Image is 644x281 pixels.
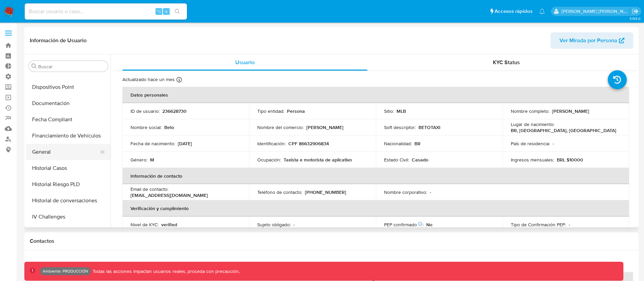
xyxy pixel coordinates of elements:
th: Información de contacto [122,168,629,184]
p: - [430,189,431,195]
th: Verificación y cumplimiento [122,200,629,216]
th: Datos personales [122,87,629,103]
p: Nombre completo : [511,108,549,114]
p: ID de usuario : [130,108,160,114]
p: Nivel de KYC : [130,222,159,228]
p: Nacionalidad : [384,140,412,147]
p: Actualizado hace un mes [122,76,175,83]
p: Estado Civil : [384,157,409,163]
p: Género : [130,157,147,163]
p: [PERSON_NAME] [306,124,343,130]
p: No [426,222,432,228]
p: Identificación : [257,140,286,147]
button: Ver Mirada por Persona [551,32,633,49]
button: Historial Casos [26,160,111,176]
p: BR [414,140,421,147]
span: ⌥ [156,8,161,15]
button: Dispositivos Point [26,79,111,95]
p: Todas las acciones impactan usuarios reales, proceda con precaución. [91,268,240,275]
button: search-icon [170,7,184,16]
button: Buscar [31,63,37,69]
p: Taxista e motorista de aplicativo [284,157,352,163]
p: - [569,222,570,228]
input: Buscar usuario o caso... [25,7,187,16]
p: MLB [397,108,406,114]
p: Tipo de Confirmación PEP : [511,222,566,228]
p: - [553,140,554,147]
p: BETOTAXI [419,124,440,130]
p: victor.david@mercadolibre.com.co [562,8,630,15]
p: [PERSON_NAME] [552,108,589,114]
p: Nombre social : [130,124,162,130]
a: Notificaciones [539,8,545,14]
p: Email de contacto : [130,186,168,192]
p: Nombre del comercio : [257,124,304,130]
h1: Contactos [30,238,633,245]
p: Tipo entidad : [257,108,284,114]
p: Lugar de nacimiento : [511,121,554,127]
p: 236628730 [162,108,187,114]
p: Beto [164,124,174,130]
p: [EMAIL_ADDRESS][DOMAIN_NAME] [130,192,208,198]
span: Soluciones [315,260,342,267]
button: Documentación [26,95,111,111]
p: País de residencia : [511,140,550,147]
button: Fecha Compliant [26,111,111,128]
p: Ingresos mensuales : [511,157,554,163]
p: Persona [287,108,305,114]
a: Salir [632,8,639,15]
p: verified [161,222,177,228]
span: Accesos rápidos [495,8,532,15]
p: Sujeto obligado : [257,222,291,228]
span: Ver Mirada por Persona [559,32,617,49]
p: BR, [GEOGRAPHIC_DATA], [GEOGRAPHIC_DATA] [511,127,616,133]
p: Soft descriptor : [384,124,416,130]
span: Usuario [235,58,255,66]
button: Financiamiento de Vehículos [26,128,111,144]
p: Casado [412,157,428,163]
p: - [293,222,295,228]
button: Información de accesos [26,225,111,241]
p: PEP confirmado : [384,222,424,228]
input: Buscar [38,63,105,70]
span: s [165,8,167,15]
button: IV Challenges [26,209,111,225]
button: Historial Riesgo PLD [26,176,111,193]
button: General [26,144,105,160]
p: BRL $10000 [557,157,583,163]
span: Chat [522,260,533,267]
p: Ocupación : [257,157,281,163]
p: [PHONE_NUMBER] [305,189,346,195]
span: Historial CX [115,260,144,267]
p: Ambiente: PRODUCCIÓN [43,270,88,273]
h1: Información de Usuario [30,37,87,44]
p: Fecha de nacimiento : [130,140,175,147]
p: Sitio : [384,108,394,114]
p: CPF 86632906834 [288,140,329,147]
p: Nombre corporativo : [384,189,427,195]
button: Historial de conversaciones [26,193,111,209]
p: M [150,157,154,163]
p: [DATE] [178,140,192,147]
span: KYC Status [493,58,520,66]
p: Teléfono de contacto : [257,189,302,195]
